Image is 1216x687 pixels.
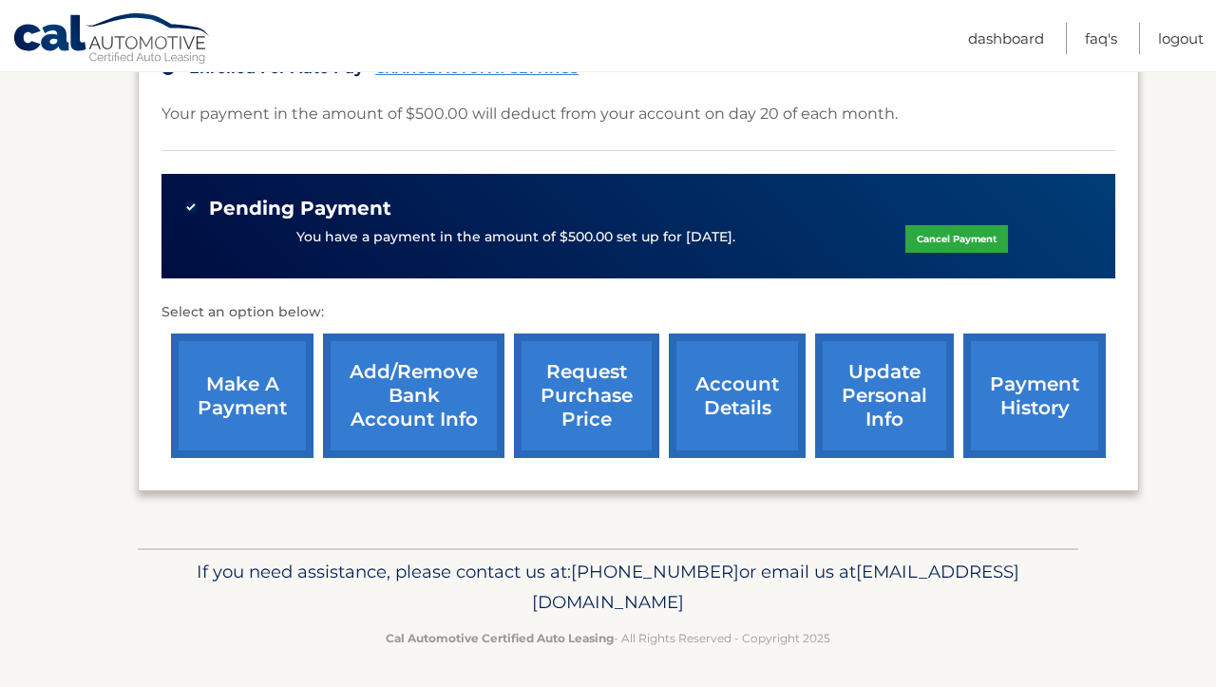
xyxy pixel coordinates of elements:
[150,557,1066,618] p: If you need assistance, please contact us at: or email us at
[209,197,391,220] span: Pending Payment
[905,225,1008,253] a: Cancel Payment
[669,334,806,458] a: account details
[323,334,504,458] a: Add/Remove bank account info
[532,561,1019,613] span: [EMAIL_ADDRESS][DOMAIN_NAME]
[296,227,735,248] p: You have a payment in the amount of $500.00 set up for [DATE].
[963,334,1106,458] a: payment history
[514,334,659,458] a: request purchase price
[189,59,364,77] span: Enrolled For Auto Pay
[968,23,1044,54] a: Dashboard
[386,631,614,645] strong: Cal Automotive Certified Auto Leasing
[1085,23,1117,54] a: FAQ's
[161,301,1115,324] p: Select an option below:
[1158,23,1204,54] a: Logout
[815,334,954,458] a: update personal info
[184,200,198,214] img: check-green.svg
[161,101,898,127] p: Your payment in the amount of $500.00 will deduct from your account on day 20 of each month.
[571,561,739,582] span: [PHONE_NUMBER]
[171,334,313,458] a: make a payment
[12,12,212,67] a: Cal Automotive
[150,628,1066,648] p: - All Rights Reserved - Copyright 2025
